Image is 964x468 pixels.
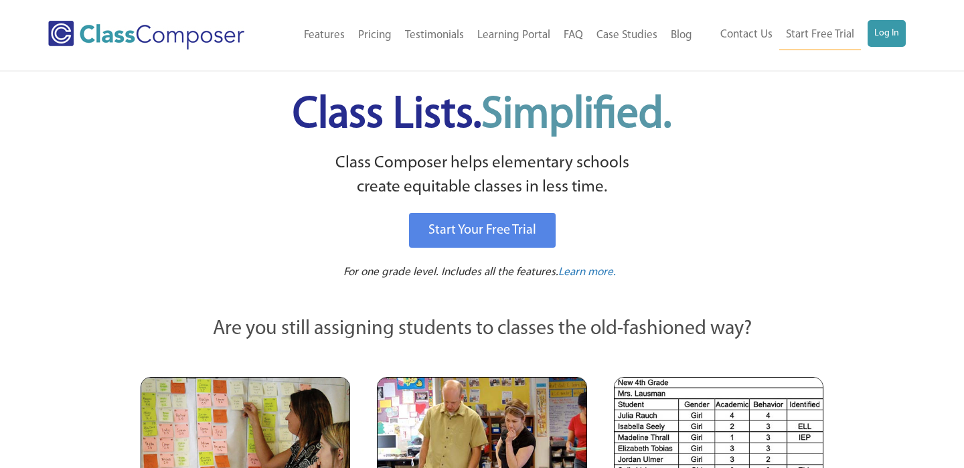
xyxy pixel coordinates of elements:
a: Start Your Free Trial [409,213,556,248]
span: For one grade level. Includes all the features. [343,266,558,278]
span: Class Lists. [293,94,671,137]
nav: Header Menu [275,21,699,50]
p: Are you still assigning students to classes the old-fashioned way? [141,315,823,344]
a: Start Free Trial [779,20,861,50]
img: Class Composer [48,21,244,50]
a: Learn more. [558,264,616,281]
p: Class Composer helps elementary schools create equitable classes in less time. [139,151,825,200]
nav: Header Menu [699,20,906,50]
a: FAQ [557,21,590,50]
a: Testimonials [398,21,471,50]
a: Learning Portal [471,21,557,50]
span: Start Your Free Trial [428,224,536,237]
a: Log In [868,20,906,47]
a: Features [297,21,351,50]
span: Learn more. [558,266,616,278]
a: Blog [664,21,699,50]
a: Contact Us [714,20,779,50]
a: Pricing [351,21,398,50]
a: Case Studies [590,21,664,50]
span: Simplified. [481,94,671,137]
